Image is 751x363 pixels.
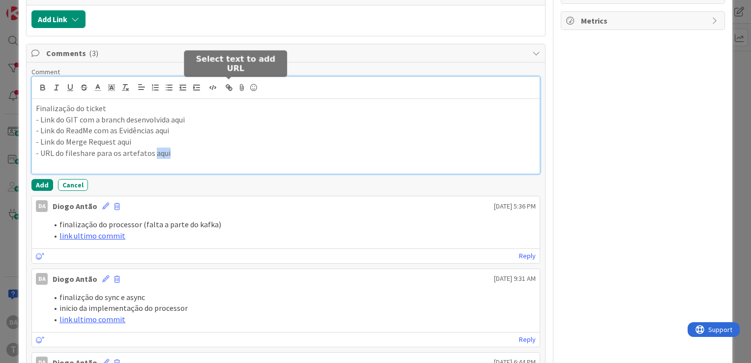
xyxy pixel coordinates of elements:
p: - Link do GIT com a branch desenvolvida aqui [36,114,536,125]
span: Support [21,1,45,13]
div: DA [36,273,48,285]
a: link ultimo commit [59,314,125,324]
p: - Link do Merge Request aqui [36,136,536,148]
li: finalização do processor (falta a parte do kafka) [48,219,536,230]
button: Add [31,179,53,191]
span: Comments [46,47,527,59]
span: [DATE] 5:36 PM [494,201,536,212]
div: Diogo Antão [53,200,97,212]
a: Reply [519,250,536,262]
p: - Link do ReadMe com as Evidências aqui [36,125,536,136]
h5: Select text to add URL [188,54,283,73]
p: Finalização do ticket [36,103,536,114]
button: Cancel [58,179,88,191]
span: [DATE] 9:31 AM [494,273,536,284]
div: DA [36,200,48,212]
div: Diogo Antão [53,273,97,285]
li: inicio da implementação do processor [48,302,536,314]
a: Reply [519,333,536,346]
span: ( 3 ) [89,48,98,58]
button: Add Link [31,10,86,28]
span: Metrics [581,15,707,27]
a: link ultimo commit [59,231,125,241]
p: - URL do fileshare para os artefatos aqui [36,148,536,159]
span: Comment [31,67,60,76]
li: finalizção do sync e async [48,292,536,303]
